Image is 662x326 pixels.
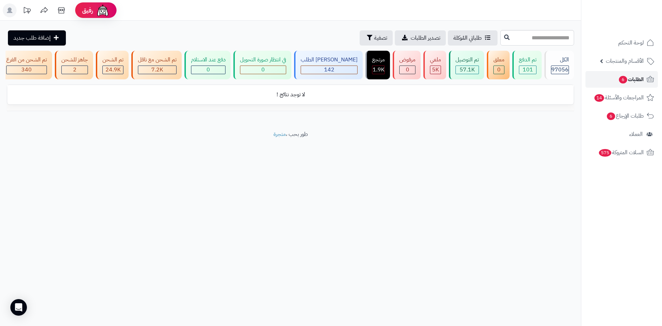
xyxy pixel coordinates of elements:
span: 0 [207,66,210,74]
div: 340 [7,66,47,74]
span: 14 [594,94,604,102]
div: 24876 [103,66,123,74]
a: تحديثات المنصة [18,3,36,19]
div: تم الدفع [519,56,536,64]
a: تم التوصيل 57.1K [448,51,485,79]
a: المراجعات والأسئلة14 [585,89,658,106]
span: 1.9K [373,66,384,74]
span: 97056 [551,66,569,74]
span: رفيق [82,6,93,14]
span: السلات المتروكة [598,148,644,157]
span: 101 [523,66,533,74]
div: 0 [400,66,415,74]
span: 24.9K [106,66,121,74]
a: جاهز للشحن 2 [53,51,94,79]
div: 57127 [456,66,479,74]
a: [PERSON_NAME] الطلب 142 [293,51,364,79]
span: الطلبات [618,75,644,84]
a: تصدير الطلبات [395,30,446,46]
span: تصدير الطلبات [411,34,440,42]
a: طلباتي المُوكلة [448,30,498,46]
a: في انتظار صورة التحويل 0 [232,51,293,79]
div: 0 [191,66,225,74]
a: تم الدفع 101 [511,51,543,79]
span: 575 [599,149,611,157]
span: 0 [497,66,501,74]
div: 7222 [138,66,176,74]
div: مرتجع [372,56,385,64]
a: لوحة التحكم [585,34,658,51]
a: ملغي 5K [422,51,448,79]
span: لوحة التحكم [618,38,644,48]
span: العملاء [629,129,643,139]
div: 101 [519,66,536,74]
a: معلق 0 [485,51,511,79]
span: الأقسام والمنتجات [606,56,644,66]
span: 2 [73,66,77,74]
a: طلبات الإرجاع6 [585,108,658,124]
span: 6 [607,112,615,120]
span: 340 [21,66,32,74]
a: تم الشحن 24.9K [94,51,130,79]
div: مرفوض [399,56,415,64]
a: إضافة طلب جديد [8,30,66,46]
div: 142 [301,66,357,74]
span: إضافة طلب جديد [13,34,51,42]
a: السلات المتروكة575 [585,144,658,161]
div: الكل [551,56,569,64]
span: طلباتي المُوكلة [453,34,482,42]
a: الكل97056 [543,51,575,79]
div: تم التوصيل [455,56,479,64]
span: 0 [406,66,409,74]
div: 1854 [372,66,384,74]
button: تصفية [360,30,393,46]
div: 5005 [430,66,441,74]
a: الطلبات6 [585,71,658,88]
div: تم الشحن من الفرع [6,56,47,64]
div: تم الشحن [102,56,123,64]
a: متجرة [273,130,286,138]
div: في انتظار صورة التحويل [240,56,286,64]
div: ملغي [430,56,441,64]
div: [PERSON_NAME] الطلب [301,56,358,64]
span: 5K [432,66,439,74]
a: مرفوض 0 [391,51,422,79]
span: 6 [619,76,627,83]
div: 0 [240,66,286,74]
td: لا توجد نتائج ! [7,85,574,104]
div: 0 [494,66,504,74]
div: Open Intercom Messenger [10,299,27,316]
span: المراجعات والأسئلة [594,93,644,102]
div: جاهز للشحن [61,56,88,64]
div: معلق [493,56,504,64]
span: طلبات الإرجاع [606,111,644,121]
div: تم الشحن مع ناقل [138,56,177,64]
div: 2 [62,66,88,74]
span: تصفية [374,34,387,42]
span: 57.1K [460,66,475,74]
span: 0 [261,66,265,74]
a: تم الشحن مع ناقل 7.2K [130,51,183,79]
div: دفع عند الاستلام [191,56,225,64]
a: العملاء [585,126,658,142]
img: ai-face.png [96,3,110,17]
a: دفع عند الاستلام 0 [183,51,232,79]
a: مرتجع 1.9K [364,51,391,79]
span: 142 [324,66,334,74]
span: 7.2K [151,66,163,74]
